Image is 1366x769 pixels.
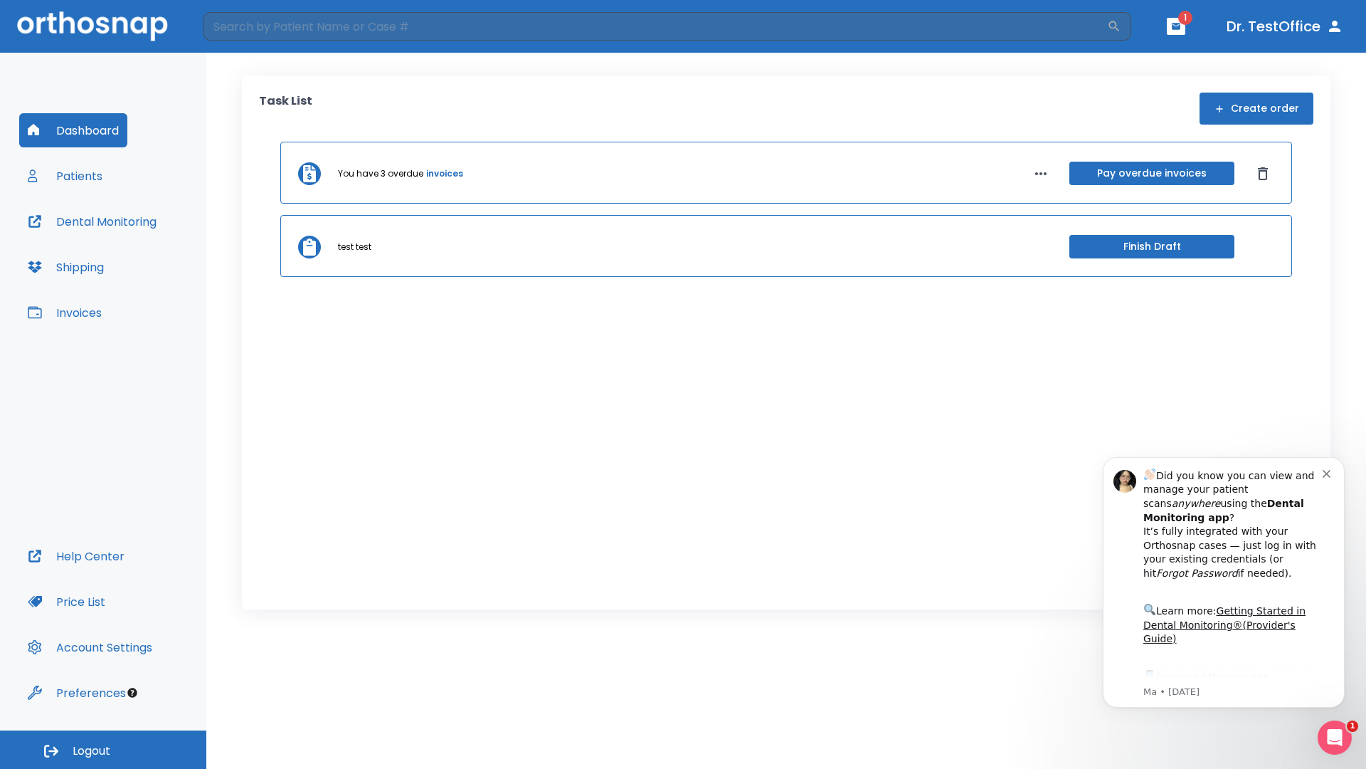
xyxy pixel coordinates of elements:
[19,585,114,619] button: Price List
[19,630,161,664] button: Account Settings
[126,686,139,699] div: Tooltip anchor
[259,93,312,125] p: Task List
[19,539,133,573] button: Help Center
[1318,721,1352,755] iframe: Intercom live chat
[73,743,110,759] span: Logout
[1221,14,1349,39] button: Dr. TestOffice
[203,12,1107,41] input: Search by Patient Name or Case #
[1069,235,1234,258] button: Finish Draft
[17,11,168,41] img: Orthosnap
[19,204,165,239] button: Dental Monitoring
[1251,162,1274,185] button: Dismiss
[1069,162,1234,185] button: Pay overdue invoices
[19,159,111,193] button: Patients
[426,167,463,180] a: invoices
[19,295,110,330] button: Invoices
[1081,439,1366,762] iframe: Intercom notifications message
[338,167,423,180] p: You have 3 overdue
[1178,11,1192,25] span: 1
[19,250,112,284] button: Shipping
[19,113,127,147] button: Dashboard
[1200,93,1313,125] button: Create order
[1347,721,1358,732] span: 1
[19,676,134,710] button: Preferences
[338,241,371,253] p: test test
